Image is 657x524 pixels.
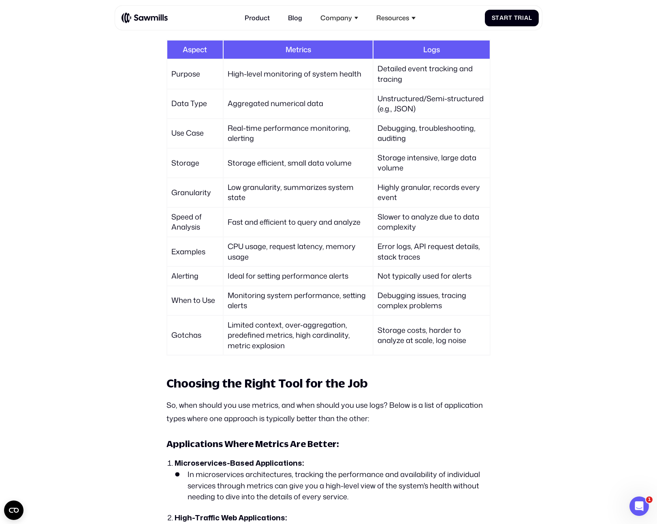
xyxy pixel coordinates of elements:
th: Metrics [224,40,373,59]
span: i [522,15,524,21]
td: Storage costs, harder to analyze at scale, log noise [373,316,490,355]
td: Real-time performance monitoring, alerting [224,119,373,148]
li: Without proper filtering or structuring, logs can become "noisy" and cluttered with irrelevant da... [166,4,491,27]
span: r [504,15,508,21]
td: Debugging issues, tracing complex problems [373,286,490,315]
td: Limited context, over-aggregation, predefined metrics, high cardinality, metric explosion [224,316,373,355]
li: In microservices architectures, tracking the performance and availability of individual services ... [175,469,491,502]
span: S [492,15,496,21]
div: Company [320,14,352,21]
a: StartTrial [485,10,539,26]
td: Speed of Analysis [167,208,223,236]
td: Ideal for setting performance alerts [224,267,373,285]
a: Product [240,9,275,27]
td: High-level monitoring of system health [224,60,373,88]
p: So, when should you use metrics, and when should you use logs? Below is a list of application typ... [166,398,491,425]
td: CPU usage, request latency, memory usage [224,237,373,266]
span: 1 [646,496,653,503]
td: Data Type [167,89,223,118]
div: Resources [376,14,409,21]
td: Use Case [167,119,223,148]
td: Highly granular, records every event [373,178,490,207]
td: When to Use [167,286,223,315]
td: Slower to analyze due to data complexity [373,208,490,236]
th: Aspect [167,40,223,59]
div: Resources [371,9,420,27]
span: a [524,15,529,21]
span: t [495,15,499,21]
strong: High-Traffic Web Applications: [175,514,287,522]
td: Fast and efficient to query and analyze [224,208,373,236]
a: Blog [283,9,307,27]
iframe: Intercom live chat [629,496,649,516]
td: Storage [167,149,223,177]
span: r [518,15,522,21]
td: Detailed event tracking and tracing [373,60,490,88]
td: Alerting [167,267,223,285]
span: T [514,15,518,21]
span: l [529,15,532,21]
span: t [508,15,512,21]
td: Examples [167,237,223,266]
strong: Applications Where Metrics Are Better: [166,439,339,449]
strong: Microservices-Based Applications: [175,460,304,467]
td: Debugging, troubleshooting, auditing [373,119,490,148]
strong: Choosing the Right Tool for the Job [166,376,368,390]
td: Purpose [167,60,223,88]
td: Unstructured/Semi-structured (e.g., JSON) [373,89,490,118]
td: Monitoring system performance, setting alerts [224,286,373,315]
button: Open CMP widget [4,501,23,520]
td: Granularity [167,178,223,207]
td: Gotchas [167,316,223,355]
td: Aggregated numerical data [224,89,373,118]
th: Logs [373,40,490,59]
td: Low granularity, summarizes system state [224,178,373,207]
div: Company [315,9,363,27]
td: Not typically used for alerts [373,267,490,285]
td: Storage efficient, small data volume [224,149,373,177]
td: Storage intensive, large data volume [373,149,490,177]
span: a [499,15,504,21]
td: Error logs, API request details, stack traces [373,237,490,266]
